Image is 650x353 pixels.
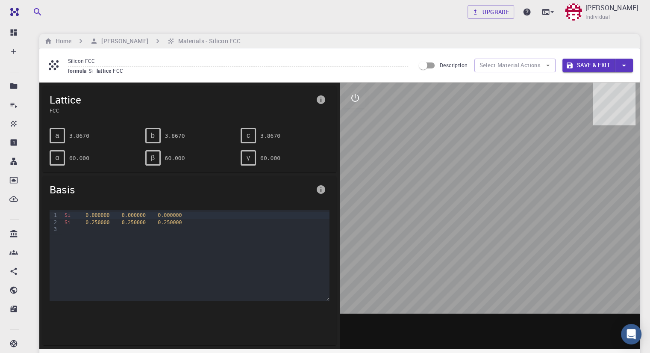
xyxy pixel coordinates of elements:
[312,91,329,108] button: info
[85,212,109,218] span: 0.000000
[52,36,71,46] h6: Home
[113,67,126,74] span: FCC
[621,324,641,344] div: Open Intercom Messenger
[55,154,59,162] span: α
[50,226,58,233] div: 3
[85,220,109,225] span: 0.250000
[65,220,71,225] span: Si
[68,67,88,74] span: formula
[65,212,71,218] span: Si
[56,132,59,139] span: a
[158,220,182,225] span: 0.250000
[122,220,146,225] span: 0.250000
[98,36,148,46] h6: [PERSON_NAME]
[158,212,182,218] span: 0.000000
[585,3,638,13] p: [PERSON_NAME]
[468,5,514,19] a: Upgrade
[151,154,155,162] span: β
[474,59,556,72] button: Select Material Actions
[260,128,280,143] pre: 3.8670
[151,132,155,139] span: b
[88,67,97,74] span: Si
[15,6,56,14] span: Támogatás
[7,8,19,16] img: logo
[175,36,241,46] h6: Materials - Silicon FCC
[165,151,185,166] pre: 60.000
[247,154,250,162] span: γ
[165,128,185,143] pre: 3.8670
[562,59,615,72] button: Save & Exit
[50,219,58,226] div: 2
[122,212,146,218] span: 0.000000
[69,151,89,166] pre: 60.000
[440,62,468,68] span: Description
[50,107,312,114] span: FCC
[97,67,113,74] span: lattice
[50,212,58,219] div: 1
[69,128,89,143] pre: 3.8670
[50,183,312,196] span: Basis
[585,13,610,21] span: Individual
[43,36,242,46] nav: breadcrumb
[260,151,280,166] pre: 60.000
[312,181,329,198] button: info
[565,3,582,21] img: János Laczkó
[247,132,250,139] span: c
[50,93,312,107] span: Lattice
